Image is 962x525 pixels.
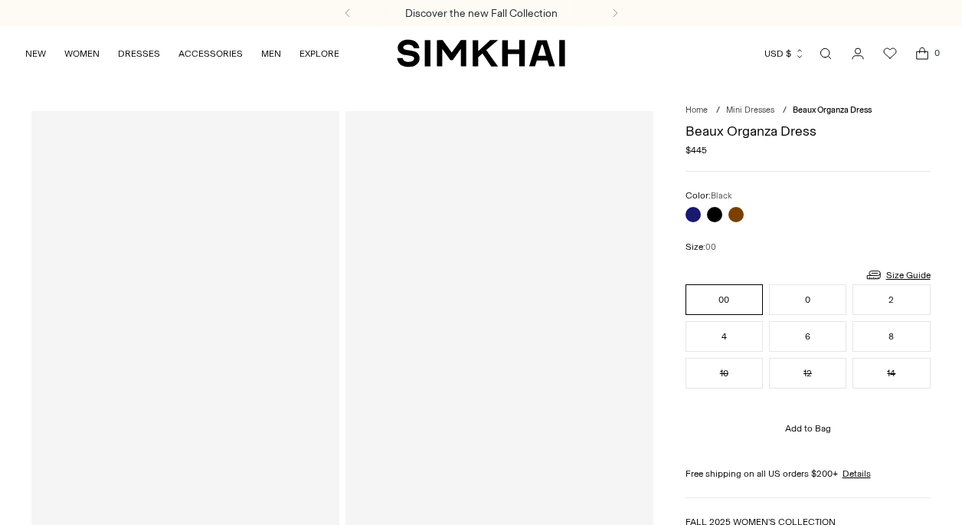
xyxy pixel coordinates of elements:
a: WOMEN [64,37,100,71]
a: Details [843,468,871,479]
a: SIMKHAI [397,38,565,68]
a: ACCESSORIES [178,37,243,71]
button: 6 [769,321,846,352]
h1: Beaux Organza Dress [686,124,931,138]
a: Open search modal [810,38,841,69]
a: EXPLORE [299,37,339,71]
label: Color: [686,190,732,201]
button: USD $ [764,37,805,71]
a: MEN [261,37,281,71]
label: Size: [686,241,716,252]
div: / [716,105,720,115]
a: NEW [25,37,46,71]
span: 00 [705,242,716,252]
button: 0 [769,284,846,315]
button: 12 [769,358,846,389]
a: Home [686,105,708,115]
span: Black [711,191,732,201]
button: 14 [852,358,930,389]
button: 10 [686,358,763,389]
button: 8 [852,321,930,352]
button: 4 [686,321,763,352]
div: / [783,105,787,115]
button: 2 [852,284,930,315]
span: Beaux Organza Dress [793,105,872,115]
a: Go to the account page [843,38,873,69]
a: DRESSES [118,37,160,71]
button: 00 [686,284,763,315]
span: Add to Bag [785,423,831,434]
a: Wishlist [875,38,905,69]
a: Open cart modal [907,38,937,69]
a: Discover the new Fall Collection [405,7,558,20]
div: Free shipping on all US orders $200+ [686,468,931,479]
a: Mini Dresses [726,105,774,115]
button: Add to Bag [686,410,931,447]
span: $445 [686,145,707,156]
span: 0 [930,46,944,60]
nav: breadcrumbs [686,105,931,115]
a: Size Guide [865,265,931,284]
